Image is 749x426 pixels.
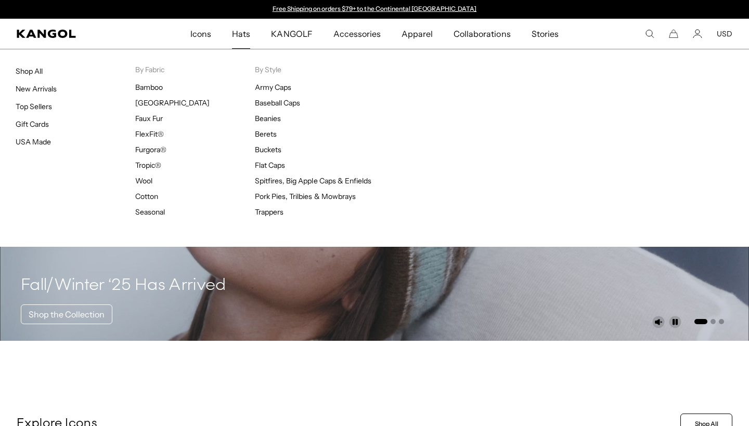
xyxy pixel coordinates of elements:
ul: Select a slide to show [693,317,724,325]
slideshow-component: Announcement bar [267,5,482,14]
a: Berets [255,129,277,139]
span: Apparel [402,19,433,49]
p: By Fabric [135,65,255,74]
a: Top Sellers [16,102,52,111]
button: USD [717,29,732,38]
div: 1 of 2 [267,5,482,14]
a: Apparel [391,19,443,49]
a: KANGOLF [261,19,322,49]
a: Account [693,29,702,38]
a: Gift Cards [16,119,49,129]
span: Collaborations [454,19,510,49]
a: Free Shipping on orders $79+ to the Continental [GEOGRAPHIC_DATA] [273,5,477,12]
a: Shop All [16,66,43,76]
a: Cotton [135,192,158,201]
button: Go to slide 3 [719,319,724,324]
button: Go to slide 2 [711,319,716,324]
a: FlexFit® [135,129,164,139]
span: Accessories [333,19,381,49]
span: Stories [532,19,559,49]
a: Beanies [255,114,281,123]
span: KANGOLF [271,19,312,49]
a: Bamboo [135,83,163,92]
a: Collaborations [443,19,521,49]
span: Hats [232,19,250,49]
a: Buckets [255,145,281,154]
a: Shop the Collection [21,304,112,324]
button: Pause [669,316,681,328]
a: Tropic® [135,161,161,170]
button: Cart [669,29,678,38]
a: Army Caps [255,83,291,92]
button: Go to slide 1 [694,319,707,324]
a: Accessories [323,19,391,49]
p: By Style [255,65,374,74]
a: Pork Pies, Trilbies & Mowbrays [255,192,356,201]
h4: Fall/Winter ‘25 Has Arrived [21,275,226,296]
summary: Search here [645,29,654,38]
button: Unmute [652,316,665,328]
div: Announcement [267,5,482,14]
a: Kangol [17,30,125,38]
span: Icons [190,19,211,49]
a: Trappers [255,207,283,217]
a: Furgora® [135,145,166,154]
a: New Arrivals [16,84,57,94]
a: Wool [135,176,152,185]
a: Faux Fur [135,114,163,123]
a: Icons [180,19,222,49]
a: Baseball Caps [255,98,300,108]
a: Spitfires, Big Apple Caps & Enfields [255,176,371,185]
a: Hats [222,19,261,49]
a: [GEOGRAPHIC_DATA] [135,98,210,108]
a: Seasonal [135,207,165,217]
a: Stories [521,19,569,49]
a: Flat Caps [255,161,285,170]
a: USA Made [16,137,51,147]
